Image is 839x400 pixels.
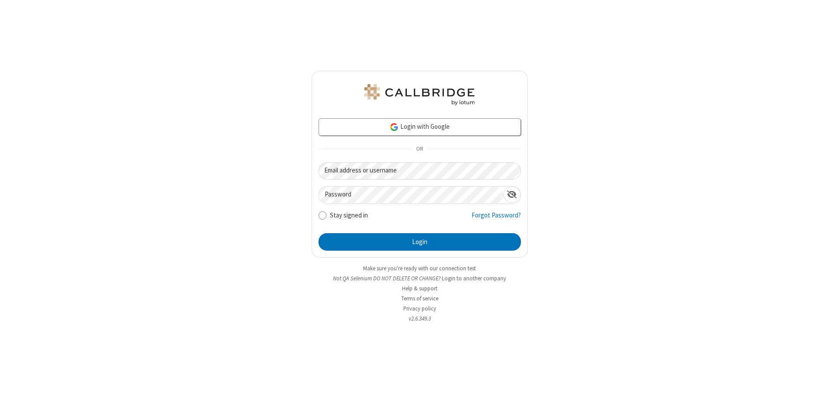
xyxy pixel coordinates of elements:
button: Login to another company [442,274,506,283]
input: Email address or username [319,162,521,179]
input: Password [319,186,503,203]
a: Privacy policy [403,305,436,312]
a: Forgot Password? [472,210,521,227]
a: Login with Google [319,118,521,136]
li: Not QA Selenium DO NOT DELETE OR CHANGE? [312,274,528,283]
li: v2.6.349.3 [312,314,528,323]
button: Login [319,233,521,251]
a: Terms of service [401,295,438,302]
img: google-icon.png [389,122,399,132]
a: Help & support [402,285,437,292]
label: Stay signed in [330,210,368,221]
span: OR [413,143,426,155]
a: Make sure you're ready with our connection test [363,265,476,272]
div: Show password [503,186,520,203]
img: QA Selenium DO NOT DELETE OR CHANGE [363,84,476,105]
iframe: Chat [817,377,832,394]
